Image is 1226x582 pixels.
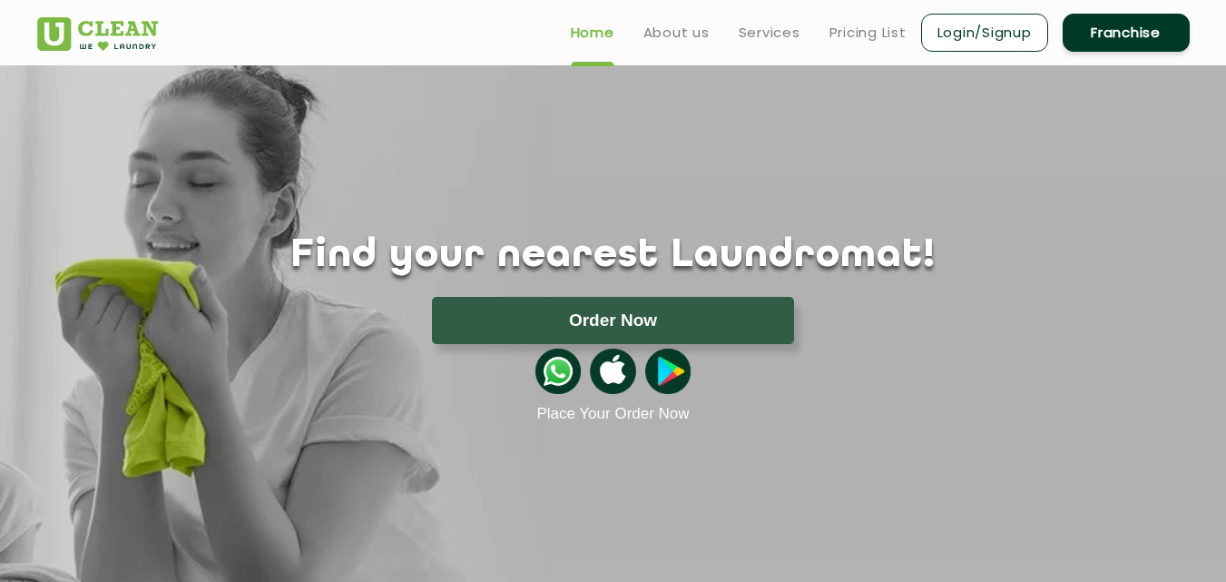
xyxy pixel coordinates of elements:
img: whatsappicon.png [535,349,581,394]
h1: Find your nearest Laundromat! [24,233,1203,279]
a: Home [571,22,614,44]
button: Order Now [432,297,794,344]
img: UClean Laundry and Dry Cleaning [37,17,158,51]
a: About us [643,22,710,44]
a: Services [739,22,800,44]
a: Pricing List [829,22,907,44]
a: Login/Signup [921,14,1048,52]
a: Place Your Order Now [536,405,689,423]
img: apple-icon.png [590,349,635,394]
a: Franchise [1063,14,1190,52]
img: playstoreicon.png [645,349,691,394]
